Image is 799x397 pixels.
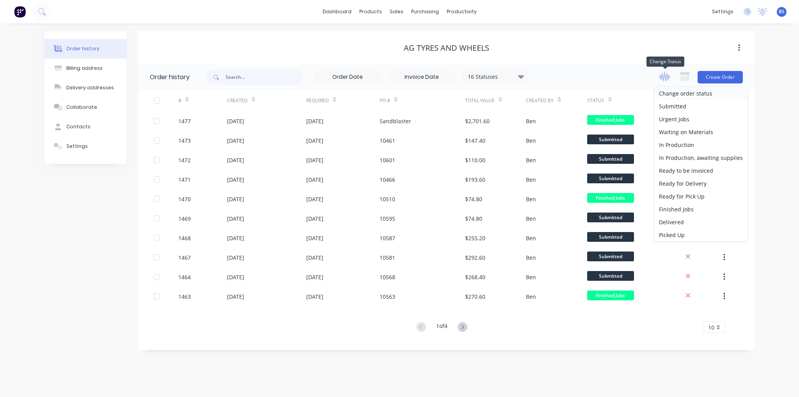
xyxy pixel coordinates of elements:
div: Status [587,97,604,104]
span: 10 [708,323,714,331]
button: Collaborate [44,97,126,117]
div: Created [227,97,248,104]
button: Create Order [698,71,743,83]
div: [DATE] [306,292,323,301]
div: $74.80 [465,214,482,223]
div: [DATE] [227,117,244,125]
div: Collaborate [66,104,97,111]
div: 1463 [178,292,191,301]
div: Ben [526,195,536,203]
div: 1464 [178,273,191,281]
div: 1 of 4 [436,322,447,333]
div: [DATE] [306,175,323,184]
input: Search... [225,69,303,85]
div: 1477 [178,117,191,125]
div: PO # [380,97,390,104]
div: Order history [66,45,99,52]
button: Urgent Jobs [654,113,748,126]
div: [DATE] [227,273,244,281]
div: 1468 [178,234,191,242]
div: [DATE] [306,136,323,145]
div: 1469 [178,214,191,223]
div: 10595 [380,214,395,223]
div: Change Status [646,57,684,67]
div: $270.60 [465,292,485,301]
div: Required [306,90,380,111]
div: 1471 [178,175,191,184]
div: [DATE] [227,136,244,145]
a: dashboard [319,6,355,18]
div: PO # [380,90,465,111]
div: [DATE] [306,234,323,242]
span: BS [779,8,785,15]
button: Waiting on Materials [654,126,748,138]
div: Total Value [465,97,495,104]
button: Picked Up [654,229,748,241]
div: [DATE] [227,234,244,242]
div: Ben [526,253,536,262]
div: [DATE] [306,253,323,262]
div: Sandblaster [380,117,411,125]
button: Submitted [654,100,748,113]
div: [DATE] [227,195,244,203]
div: 10601 [380,156,395,164]
div: Created [227,90,306,111]
button: In Production, awaiting supplies [654,151,748,164]
div: settings [708,6,737,18]
div: 1470 [178,195,191,203]
span: Finished Jobs [587,291,634,300]
div: Status [587,90,673,111]
div: 10587 [380,234,395,242]
div: Delivery addresses [66,84,114,91]
span: Finished Jobs [587,115,634,125]
div: Required [306,97,329,104]
span: Finished Jobs [587,193,634,203]
div: $193.60 [465,175,485,184]
div: purchasing [407,6,443,18]
div: Ben [526,214,536,223]
button: Change order status [654,87,748,100]
div: Ben [526,292,536,301]
div: [DATE] [227,156,244,164]
div: Created By [526,90,587,111]
div: 10466 [380,175,395,184]
div: Created By [526,97,554,104]
button: Ready for Delivery [654,177,748,190]
div: $2,701.60 [465,117,490,125]
div: Contacts [66,123,91,130]
div: [DATE] [227,253,244,262]
div: Settings [66,143,88,150]
div: sales [386,6,407,18]
input: Invoice Date [389,71,455,83]
div: # [178,90,227,111]
div: [DATE] [227,214,244,223]
div: Order history [150,73,190,82]
div: $268.40 [465,273,485,281]
div: Ben [526,234,536,242]
div: 1467 [178,253,191,262]
div: [DATE] [227,292,244,301]
span: Submitted [587,252,634,261]
div: [DATE] [306,273,323,281]
div: 1472 [178,156,191,164]
button: Ready for Pick Up [654,190,748,203]
button: Delivery addresses [44,78,126,97]
div: AG Tyres and Wheels [404,43,489,53]
span: Submitted [587,232,634,242]
button: Contacts [44,117,126,136]
button: Billing address [44,58,126,78]
input: Order Date [315,71,380,83]
div: products [355,6,386,18]
div: $255.20 [465,234,485,242]
div: $110.00 [465,156,485,164]
img: Factory [14,6,26,18]
div: Ben [526,156,536,164]
div: Billing address [66,65,103,72]
div: 1473 [178,136,191,145]
div: [DATE] [306,117,323,125]
button: Finished Jobs [654,203,748,216]
div: 16 Statuses [463,73,529,81]
div: 10581 [380,253,395,262]
div: [DATE] [227,175,244,184]
div: Ben [526,175,536,184]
